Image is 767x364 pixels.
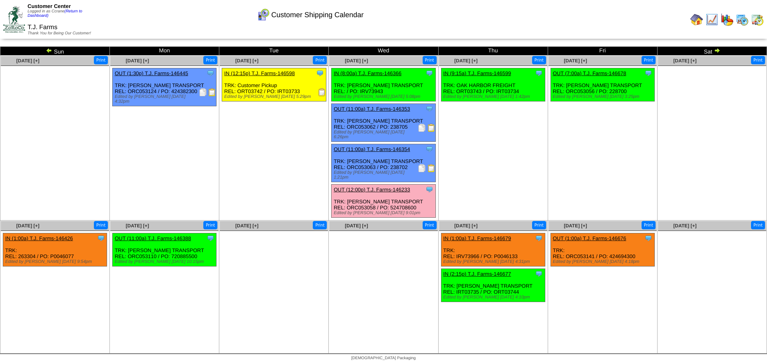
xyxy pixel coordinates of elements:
[28,9,82,18] span: Logged in as Ccrane
[115,70,188,76] a: OUT (1:30p) T.J. Farms-146445
[443,259,545,264] div: Edited by [PERSON_NAME] [DATE] 4:31pm
[332,185,435,218] div: TRK: [PERSON_NAME] TRANSPORT REL: ORC053058 / PO: 524708600
[564,223,587,229] span: [DATE] [+]
[334,106,410,112] a: OUT (11:00a) T.J. Farms-146353
[418,124,426,132] img: Packing Slip
[441,233,545,267] div: TRK: REL: IRV73966 / PO: P0046133
[443,271,511,277] a: IN (2:15p) T.J. Farms-146677
[3,6,25,33] img: ZoRoCo_Logo(Green%26Foil)%20jpg.webp
[199,88,207,96] img: Packing Slip
[113,68,217,106] div: TRK: [PERSON_NAME] TRANSPORT REL: ORC053124 / PO: 424382300
[316,69,324,77] img: Tooltip
[235,58,258,64] a: [DATE] [+]
[548,47,657,56] td: Fri
[332,104,435,142] div: TRK: [PERSON_NAME] TRANSPORT REL: ORC053062 / PO: 238705
[427,124,435,132] img: Bill of Lading
[441,68,545,101] div: TRK: OAK HARBOR FREIGHT REL: ORT03743 / PO: IRT03734
[3,233,107,267] div: TRK: REL: 263304 / PO: P0046077
[721,13,733,26] img: graph.gif
[208,88,216,96] img: Bill of Lading
[657,47,767,56] td: Sat
[345,223,368,229] a: [DATE] [+]
[334,130,435,139] div: Edited by [PERSON_NAME] [DATE] 6:26pm
[126,58,149,64] a: [DATE] [+]
[736,13,749,26] img: calendarprod.gif
[532,221,546,229] button: Print
[224,94,326,99] div: Edited by [PERSON_NAME] [DATE] 5:29pm
[564,58,587,64] a: [DATE] [+]
[126,223,149,229] a: [DATE] [+]
[674,58,697,64] a: [DATE] [+]
[207,69,215,77] img: Tooltip
[441,269,545,302] div: TRK: [PERSON_NAME] TRANSPORT REL: IRT03735 / PO: ORT03744
[235,223,258,229] span: [DATE] [+]
[535,234,543,242] img: Tooltip
[425,145,433,153] img: Tooltip
[318,88,326,96] img: Receiving Document
[427,164,435,172] img: Bill of Lading
[97,234,105,242] img: Tooltip
[351,356,415,360] span: [DEMOGRAPHIC_DATA] Packaging
[334,211,435,215] div: Edited by [PERSON_NAME] [DATE] 9:01pm
[425,105,433,113] img: Tooltip
[532,56,546,64] button: Print
[423,221,437,229] button: Print
[271,11,364,19] span: Customer Shipping Calendar
[28,31,91,36] span: Thank You for Being Our Customer!
[535,270,543,278] img: Tooltip
[5,235,73,241] a: IN (1:00a) T.J. Farms-146426
[443,295,545,300] div: Edited by [PERSON_NAME] [DATE] 4:10pm
[5,259,107,264] div: Edited by [PERSON_NAME] [DATE] 9:54pm
[690,13,703,26] img: home.gif
[438,47,548,56] td: Thu
[16,223,40,229] a: [DATE] [+]
[674,223,697,229] a: [DATE] [+]
[332,68,435,101] div: TRK: [PERSON_NAME] TRANSPORT REL: / PO: IRV73943
[443,94,545,99] div: Edited by [PERSON_NAME] [DATE] 1:42pm
[425,185,433,193] img: Tooltip
[329,47,438,56] td: Wed
[203,56,217,64] button: Print
[535,69,543,77] img: Tooltip
[644,234,652,242] img: Tooltip
[553,94,654,99] div: Edited by [PERSON_NAME] [DATE] 3:25pm
[345,58,368,64] a: [DATE] [+]
[28,24,58,31] span: T.J. Farms
[332,144,435,182] div: TRK: [PERSON_NAME] TRANSPORT REL: ORC053063 / PO: 238702
[115,94,216,104] div: Edited by [PERSON_NAME] [DATE] 4:32pm
[115,259,216,264] div: Edited by [PERSON_NAME] [DATE] 10:15pm
[257,8,270,21] img: calendarcustomer.gif
[207,234,215,242] img: Tooltip
[334,94,435,99] div: Edited by [PERSON_NAME] [DATE] 5:08pm
[16,58,40,64] a: [DATE] [+]
[313,56,327,64] button: Print
[553,235,626,241] a: OUT (1:00a) T.J. Farms-146676
[642,56,656,64] button: Print
[334,146,410,152] a: OUT (11:00a) T.J. Farms-146354
[334,187,410,193] a: OUT (12:00p) T.J. Farms-146233
[94,56,108,64] button: Print
[705,13,718,26] img: line_graph.gif
[443,235,511,241] a: IN (1:00a) T.J. Farms-146679
[642,221,656,229] button: Print
[443,70,511,76] a: IN (9:15a) T.J. Farms-146599
[46,47,52,54] img: arrowleft.gif
[224,70,295,76] a: IN (12:15p) T.J. Farms-146598
[313,221,327,229] button: Print
[425,69,433,77] img: Tooltip
[203,221,217,229] button: Print
[334,170,435,180] div: Edited by [PERSON_NAME] [DATE] 1:21pm
[454,223,477,229] a: [DATE] [+]
[110,47,219,56] td: Mon
[714,47,720,54] img: arrowright.gif
[222,68,326,101] div: TRK: Customer Pickup REL: ORT03742 / PO: IRT03733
